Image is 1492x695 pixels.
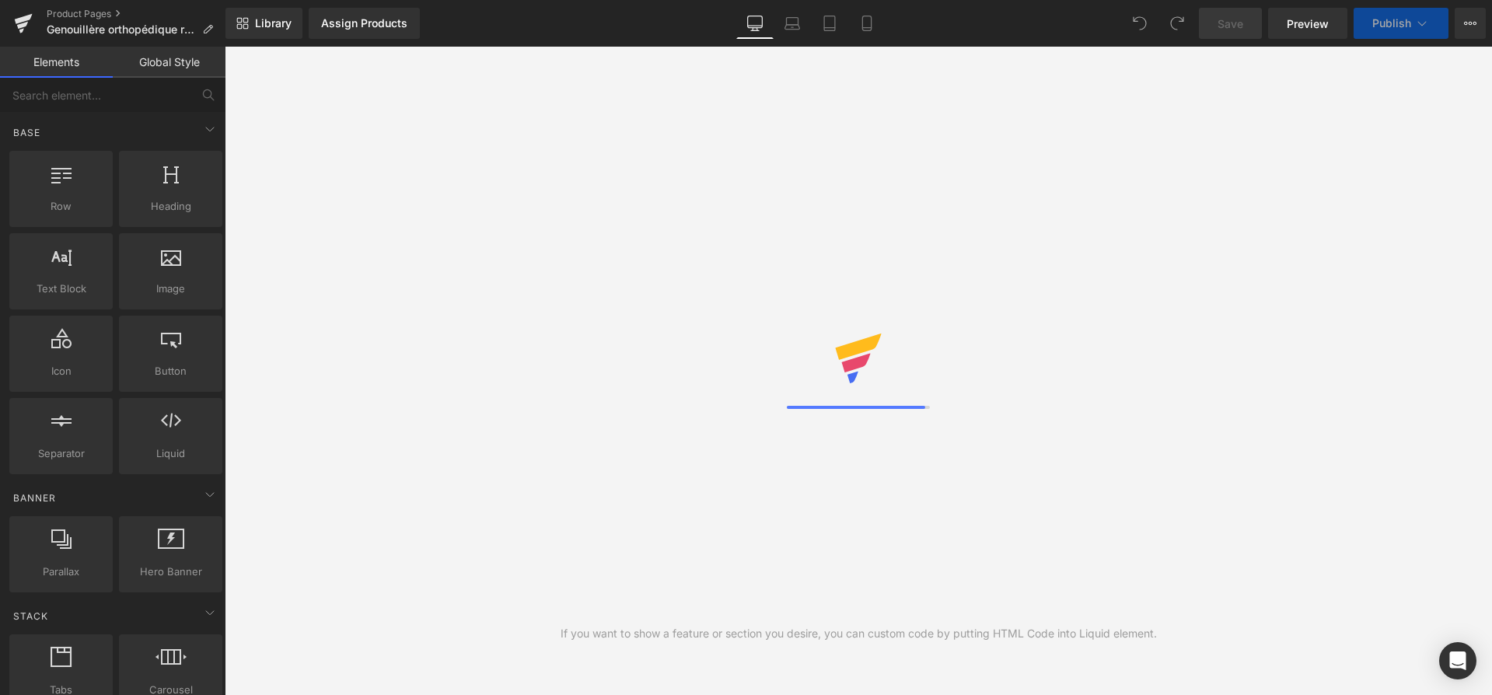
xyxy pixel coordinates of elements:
span: Save [1218,16,1243,32]
button: Redo [1162,8,1193,39]
button: Undo [1124,8,1155,39]
span: Publish [1372,17,1411,30]
a: Product Pages [47,8,225,20]
span: Image [124,281,218,297]
span: Button [124,363,218,379]
span: Parallax [14,564,108,580]
button: More [1455,8,1486,39]
a: Global Style [113,47,225,78]
span: Stack [12,609,50,623]
div: If you want to show a feature or section you desire, you can custom code by putting HTML Code int... [561,625,1157,642]
span: Heading [124,198,218,215]
div: Open Intercom Messenger [1439,642,1476,679]
a: Preview [1268,8,1347,39]
a: New Library [225,8,302,39]
span: Preview [1287,16,1329,32]
a: Desktop [736,8,774,39]
div: Assign Products [321,17,407,30]
span: Genouillère orthopédique réglable [47,23,196,36]
span: Liquid [124,445,218,462]
span: Icon [14,363,108,379]
span: Hero Banner [124,564,218,580]
span: Text Block [14,281,108,297]
span: Library [255,16,292,30]
a: Mobile [848,8,886,39]
span: Banner [12,491,58,505]
span: Row [14,198,108,215]
span: Separator [14,445,108,462]
a: Laptop [774,8,811,39]
span: Base [12,125,42,140]
a: Tablet [811,8,848,39]
button: Publish [1354,8,1448,39]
